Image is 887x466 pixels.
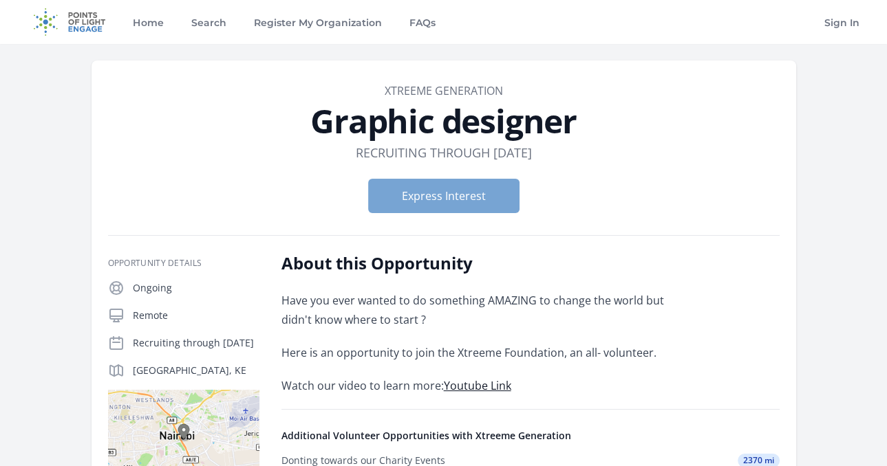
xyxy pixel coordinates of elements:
[281,252,684,274] h2: About this Opportunity
[281,291,684,329] p: Have you ever wanted to do something AMAZING to change the world but didn't know where to start ?
[385,83,503,98] a: Xtreeme Generation
[133,309,259,322] p: Remote
[133,364,259,377] p: [GEOGRAPHIC_DATA], KE
[444,378,511,393] a: Youtube Link
[133,336,259,350] p: Recruiting through [DATE]
[368,179,520,213] button: Express Interest
[108,258,259,269] h3: Opportunity Details
[108,104,780,137] h1: Graphic designer
[281,376,684,395] p: Watch our video to learn more:
[281,343,684,362] p: Here is an opportunity to join the Xtreeme Foundation, an all- volunteer.
[133,281,259,295] p: Ongoing
[356,143,532,162] dd: Recruiting through [DATE]
[281,429,780,443] h4: Additional Volunteer Opportunities with Xtreeme Generation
